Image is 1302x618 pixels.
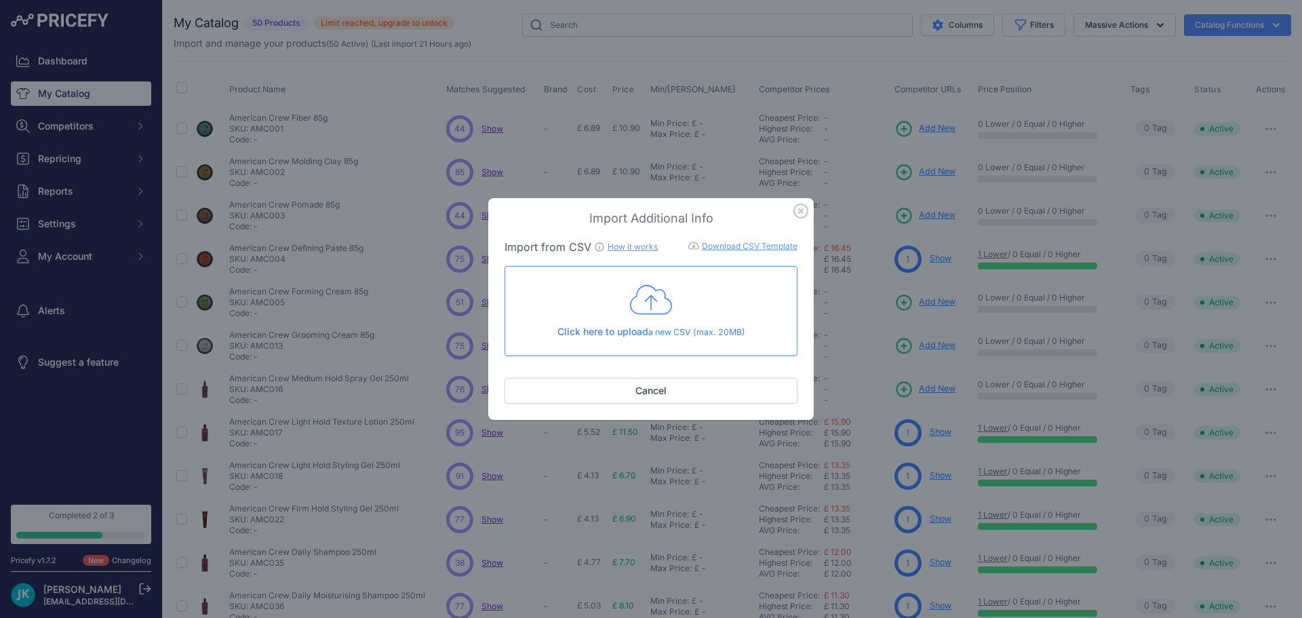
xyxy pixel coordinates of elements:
span: Click here to upload [557,326,648,337]
span: Import from CSV [505,240,591,254]
a: How it works [608,242,658,252]
h3: Import Additional Info [505,209,797,228]
p: a new CSV (max. 20MB) [516,325,786,339]
button: Cancel [505,378,797,404]
a: Download CSV Template [702,241,797,251]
